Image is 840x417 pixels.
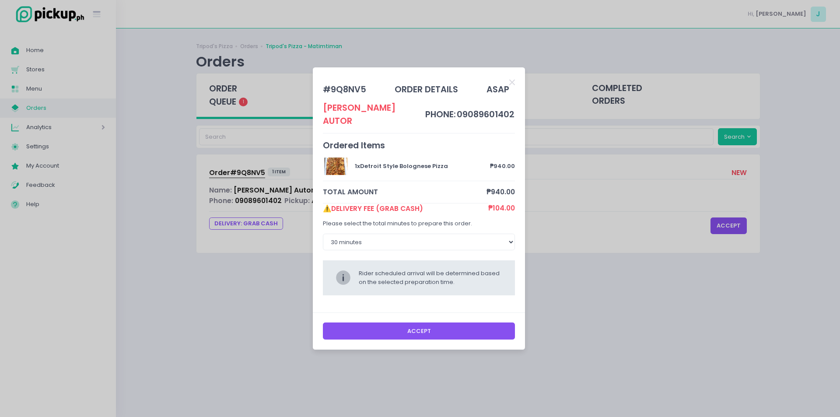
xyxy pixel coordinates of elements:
button: Accept [323,322,515,339]
div: # 9Q8NV5 [323,83,366,96]
button: Close [509,77,515,86]
span: total amount [323,187,487,197]
p: Please select the total minutes to prepare this order. [323,219,515,228]
td: phone: [425,102,456,127]
span: 09089601402 [457,109,514,120]
div: Ordered Items [323,139,515,152]
div: [PERSON_NAME] Autor [323,102,425,127]
div: ASAP [486,83,509,96]
span: ⚠️delivery fee (grab CASH) [323,203,489,214]
span: ₱940.00 [486,187,515,197]
div: Rider scheduled arrival will be determined based on the selected preparation time. [359,269,503,286]
span: ₱104.00 [488,203,515,213]
div: order details [395,83,458,96]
